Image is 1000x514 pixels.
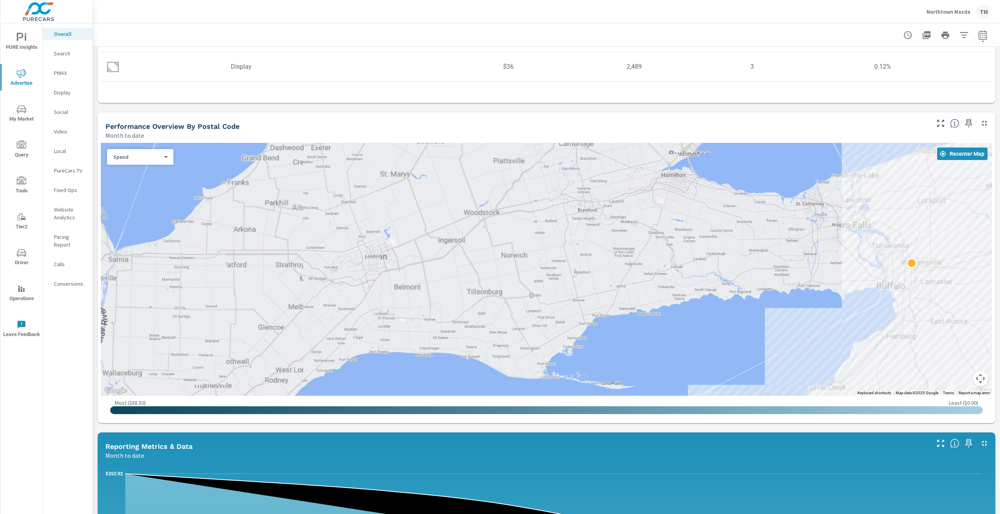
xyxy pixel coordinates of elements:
p: Website Analytics [54,206,86,221]
button: Print Report [937,27,953,43]
p: Local [54,147,86,155]
td: 0.12% [868,57,992,76]
p: Calls [54,260,86,268]
p: Most ( $88.50 ) [115,399,146,406]
div: Video [43,126,93,137]
a: Report a map error [959,391,990,395]
span: Tier2 [3,212,40,231]
a: Terms (opens in new tab) [943,391,954,395]
div: Fixed Ops [43,184,93,196]
div: Display [43,87,93,98]
div: Calls [43,258,93,270]
div: PureCars TV [43,165,93,176]
a: Open this area in Google Maps (opens a new window) [103,386,129,396]
p: PureCars TV [54,167,86,174]
button: Map camera controls [973,371,988,386]
img: Google [103,386,129,396]
h5: Performance Overview By Postal Code [105,122,239,130]
span: Save this to your personalized report [962,437,975,450]
div: Pacing Report [43,231,93,251]
td: Display [225,57,497,76]
p: PMAX [54,69,86,77]
div: nav menu [0,23,43,347]
span: Understand performance data overtime and see how metrics compare to each other. [950,439,959,448]
div: Search [43,48,93,59]
p: Conversions [54,280,86,288]
span: Driver [3,248,40,267]
span: Operations [3,284,40,303]
div: Spend [107,153,167,161]
text: $352.92 [105,471,123,477]
p: Month to date [105,131,144,140]
div: Local [43,145,93,157]
button: Make Fullscreen [934,437,947,450]
div: Social [43,106,93,118]
p: Video [54,128,86,135]
td: 3 [744,57,868,76]
button: "Export Report to PDF" [919,27,934,43]
h5: Reporting Metrics & Data [105,442,193,450]
button: Make Fullscreen [934,117,947,130]
span: Leave Feedback [3,320,40,339]
span: My Market [3,105,40,124]
p: Month to date [105,451,144,460]
span: Save this to your personalized report [962,117,975,130]
div: TM [977,5,991,19]
button: Minimize Widget [978,437,991,450]
button: Recenter Map [937,148,987,160]
img: icon-display.svg [107,61,119,73]
span: Map data ©2025 Google [896,391,938,395]
div: Conversions [43,278,93,290]
td: 2,489 [620,57,744,76]
p: Spend [113,153,161,160]
p: Least ( $0.00 ) [949,399,978,406]
p: Overall [54,30,86,38]
button: Select Date Range [975,27,991,43]
span: Recenter Map [940,150,984,157]
div: Overall [43,28,93,40]
p: Social [54,108,86,116]
button: Keyboard shortcuts [857,390,891,396]
button: Minimize Widget [978,117,991,130]
span: Tools [3,176,40,196]
p: Fixed Ops [54,186,86,194]
p: Pacing Report [54,233,86,249]
p: Northtown Mazda [927,8,970,15]
span: Understand performance data by postal code. Individual postal codes can be selected and expanded ... [950,119,959,128]
span: PURE Insights [3,33,40,52]
div: PMAX [43,67,93,79]
span: Advertise [3,69,40,88]
p: Search [54,50,86,57]
div: Website Analytics [43,204,93,223]
td: $36 [497,57,621,76]
p: Display [54,89,86,96]
span: Query [3,141,40,160]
